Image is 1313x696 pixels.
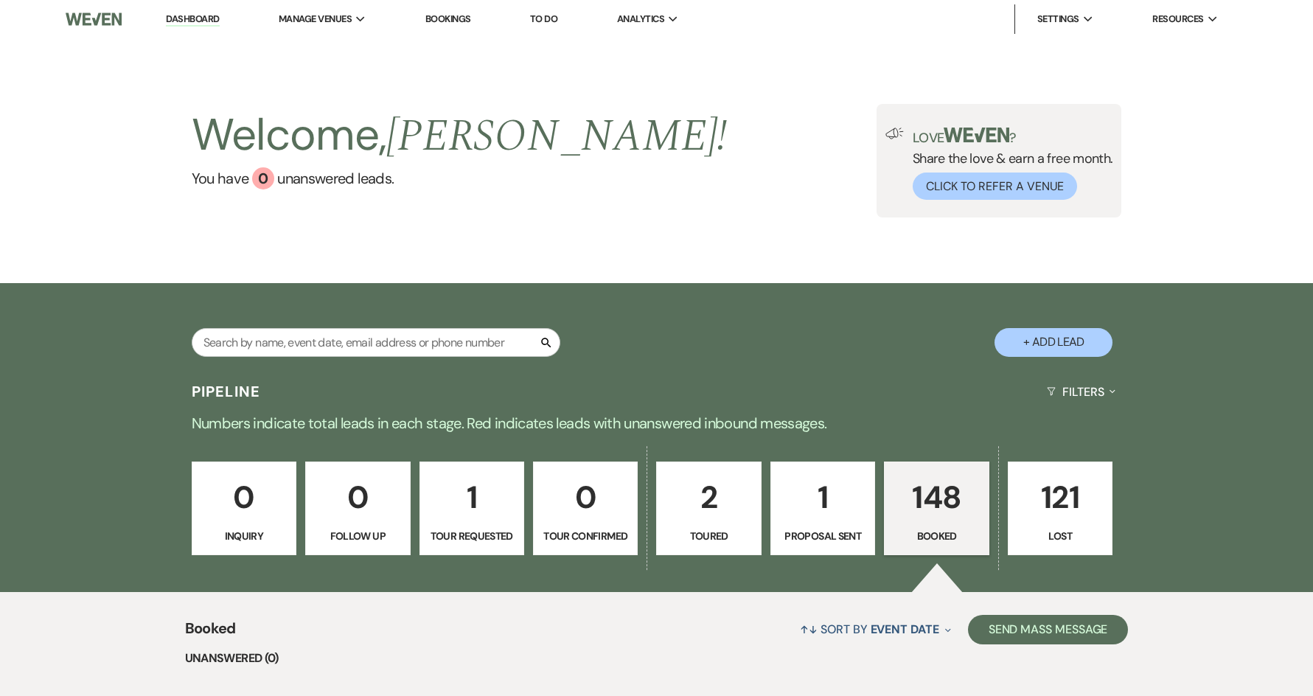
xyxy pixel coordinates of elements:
[913,173,1077,200] button: Click to Refer a Venue
[617,12,664,27] span: Analytics
[968,615,1129,644] button: Send Mass Message
[894,473,979,522] p: 148
[315,473,400,522] p: 0
[1017,528,1103,544] p: Lost
[185,649,1129,668] li: Unanswered (0)
[543,473,628,522] p: 0
[429,473,515,522] p: 1
[944,128,1009,142] img: weven-logo-green.svg
[185,617,236,649] span: Booked
[894,528,979,544] p: Booked
[780,528,866,544] p: Proposal Sent
[666,473,751,522] p: 2
[543,528,628,544] p: Tour Confirmed
[126,411,1188,435] p: Numbers indicate total leads in each stage. Red indicates leads with unanswered inbound messages.
[305,462,410,556] a: 0Follow Up
[995,328,1112,357] button: + Add Lead
[201,473,287,522] p: 0
[770,462,875,556] a: 1Proposal Sent
[192,104,728,167] h2: Welcome,
[530,13,557,25] a: To Do
[201,528,287,544] p: Inquiry
[666,528,751,544] p: Toured
[252,167,274,189] div: 0
[913,128,1113,145] p: Love ?
[192,462,296,556] a: 0Inquiry
[315,528,400,544] p: Follow Up
[166,13,219,27] a: Dashboard
[192,167,728,189] a: You have 0 unanswered leads.
[1037,12,1079,27] span: Settings
[192,381,261,402] h3: Pipeline
[656,462,761,556] a: 2Toured
[780,473,866,522] p: 1
[1008,462,1112,556] a: 121Lost
[429,528,515,544] p: Tour Requested
[794,610,956,649] button: Sort By Event Date
[192,328,560,357] input: Search by name, event date, email address or phone number
[533,462,638,556] a: 0Tour Confirmed
[885,128,904,139] img: loud-speaker-illustration.svg
[419,462,524,556] a: 1Tour Requested
[425,13,471,25] a: Bookings
[66,4,122,35] img: Weven Logo
[386,102,727,170] span: [PERSON_NAME] !
[904,128,1113,200] div: Share the love & earn a free month.
[871,622,939,637] span: Event Date
[1017,473,1103,522] p: 121
[279,12,352,27] span: Manage Venues
[800,622,818,637] span: ↑↓
[1152,12,1203,27] span: Resources
[1041,372,1121,411] button: Filters
[884,462,989,556] a: 148Booked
